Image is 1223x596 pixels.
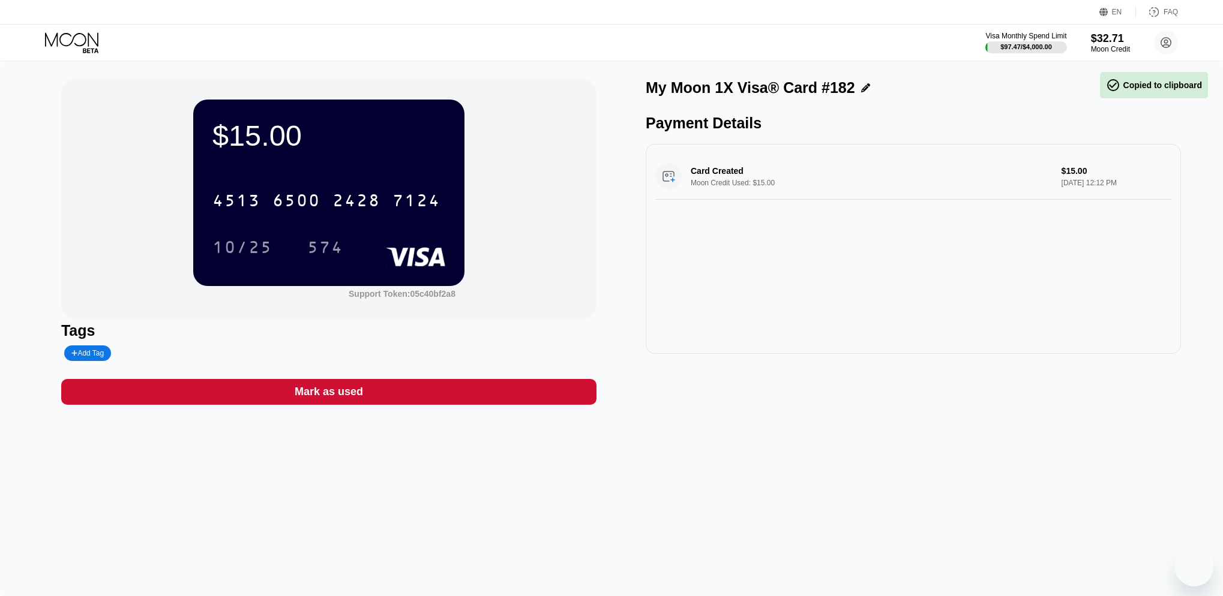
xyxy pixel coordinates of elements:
[646,79,855,97] div: My Moon 1X Visa® Card #182
[1164,8,1178,16] div: FAQ
[646,115,1181,132] div: Payment Details
[205,185,448,215] div: 4513650024287124
[1112,8,1122,16] div: EN
[307,239,343,258] div: 574
[1091,32,1130,53] div: $32.71Moon Credit
[298,232,352,262] div: 574
[212,192,260,212] div: 4513
[1091,32,1130,45] div: $32.71
[212,119,445,152] div: $15.00
[61,322,596,339] div: Tags
[1099,6,1136,18] div: EN
[64,345,111,361] div: Add Tag
[61,379,596,405] div: Mark as used
[1136,6,1178,18] div: FAQ
[71,349,104,357] div: Add Tag
[392,192,440,212] div: 7124
[332,192,380,212] div: 2428
[985,32,1066,53] div: Visa Monthly Spend Limit$97.47/$4,000.00
[1106,78,1120,92] span: 
[1106,78,1202,92] div: Copied to clipboard
[203,232,281,262] div: 10/25
[295,385,363,399] div: Mark as used
[349,289,455,299] div: Support Token:05c40bf2a8
[1000,43,1052,50] div: $97.47 / $4,000.00
[1175,548,1213,586] iframe: Button to launch messaging window
[349,289,455,299] div: Support Token: 05c40bf2a8
[985,32,1066,40] div: Visa Monthly Spend Limit
[1091,45,1130,53] div: Moon Credit
[212,239,272,258] div: 10/25
[272,192,320,212] div: 6500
